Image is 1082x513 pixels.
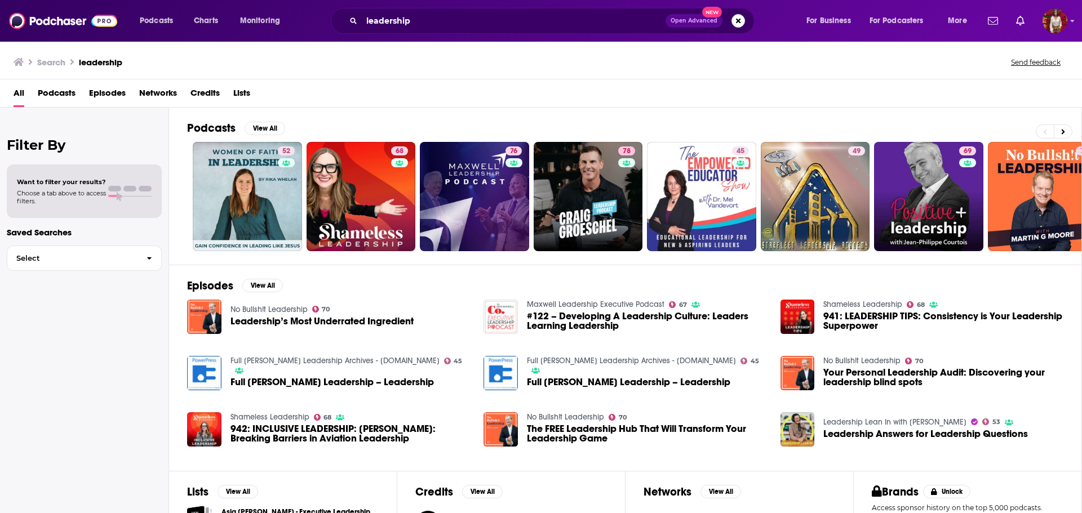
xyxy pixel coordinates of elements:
[14,84,24,107] a: All
[848,146,865,155] a: 49
[462,485,503,498] button: View All
[187,300,221,334] img: Leadership’s Most Underrated Ingredient
[618,146,635,155] a: 78
[644,485,691,499] h2: Networks
[917,302,925,307] span: 68
[38,84,76,107] a: Podcasts
[740,358,759,364] a: 45
[245,122,285,135] button: View All
[781,300,815,334] a: 941: LEADERSHIP TIPS: Consistency is Your Leadership Superpower
[761,142,870,251] a: 49
[132,12,188,30] button: open menu
[307,142,416,251] a: 68
[230,424,471,443] span: 942: INCLUSIVE LEADERSHIP: [PERSON_NAME]: Breaking Barriers in Aviation Leadership
[1043,8,1067,33] button: Show profile menu
[527,412,604,422] a: No Bullsh!t Leadership
[242,279,283,292] button: View All
[505,146,522,155] a: 76
[484,300,518,334] img: #122 – Developing A Leadership Culture: Leaders Learning Leadership
[872,485,919,499] h2: Brands
[983,11,1003,30] a: Show notifications dropdown
[233,84,250,107] a: Lists
[190,84,220,107] a: Credits
[874,142,983,251] a: 69
[959,146,976,155] a: 69
[9,10,117,32] img: Podchaser - Follow, Share and Rate Podcasts
[444,358,463,364] a: 45
[1043,8,1067,33] span: Logged in as laurendelguidice
[823,311,1063,331] span: 941: LEADERSHIP TIPS: Consistency is Your Leadership Superpower
[187,279,233,293] h2: Episodes
[187,356,221,390] img: Full Monty Leadership – Leadership
[391,146,408,155] a: 68
[140,13,173,29] span: Podcasts
[702,7,722,17] span: New
[510,146,517,157] span: 76
[781,412,815,447] img: Leadership Answers for Leadership Questions
[823,417,966,427] a: Leadership Lean In with Chad Veach
[647,142,756,251] a: 45
[737,146,744,157] span: 45
[619,415,627,420] span: 70
[623,146,631,157] span: 78
[7,246,162,271] button: Select
[1008,57,1064,67] button: Send feedback
[823,356,901,365] a: No Bullsh!t Leadership
[194,13,218,29] span: Charts
[823,300,902,309] a: Shameless Leadership
[187,412,221,447] img: 942: INCLUSIVE LEADERSHIP: Stephanie Chung: Breaking Barriers in Aviation Leadership
[964,146,972,157] span: 69
[230,412,309,422] a: Shameless Leadership
[666,14,722,28] button: Open AdvancedNew
[527,424,767,443] a: The FREE Leadership Hub That Will Transform Your Leadership Game
[139,84,177,107] span: Networks
[644,485,741,499] a: NetworksView All
[79,57,122,68] h3: leadership
[314,414,332,421] a: 68
[230,316,414,326] a: Leadership’s Most Underrated Ingredient
[484,356,518,390] a: Full Monty Leadership – Leadership
[823,429,1028,439] span: Leadership Answers for Leadership Questions
[17,178,106,186] span: Want to filter your results?
[534,142,643,251] a: 78
[669,301,687,308] a: 67
[187,121,236,135] h2: Podcasts
[799,12,865,30] button: open menu
[527,311,767,331] a: #122 – Developing A Leadership Culture: Leaders Learning Leadership
[484,412,518,447] img: The FREE Leadership Hub That Will Transform Your Leadership Game
[420,142,529,251] a: 76
[362,12,666,30] input: Search podcasts, credits, & more...
[342,8,765,34] div: Search podcasts, credits, & more...
[187,485,209,499] h2: Lists
[312,306,330,313] a: 70
[187,12,225,30] a: Charts
[232,12,295,30] button: open menu
[527,377,730,387] span: Full [PERSON_NAME] Leadership – Leadership
[948,13,967,29] span: More
[527,377,730,387] a: Full Monty Leadership – Leadership
[415,485,453,499] h2: Credits
[454,359,462,364] span: 45
[193,142,302,251] a: 52
[278,146,295,155] a: 52
[17,189,106,205] span: Choose a tab above to access filters.
[907,301,925,308] a: 68
[282,146,290,157] span: 52
[671,18,717,24] span: Open Advanced
[862,12,940,30] button: open menu
[527,356,736,365] a: Full Monty Leadership Archives - WebTalkRadio.net
[872,503,1063,512] p: Access sponsor history on the top 5,000 podcasts.
[915,359,923,364] span: 70
[781,356,815,390] img: Your Personal Leadership Audit: Discovering your leadership blind spots
[240,13,280,29] span: Monitoring
[322,307,330,312] span: 70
